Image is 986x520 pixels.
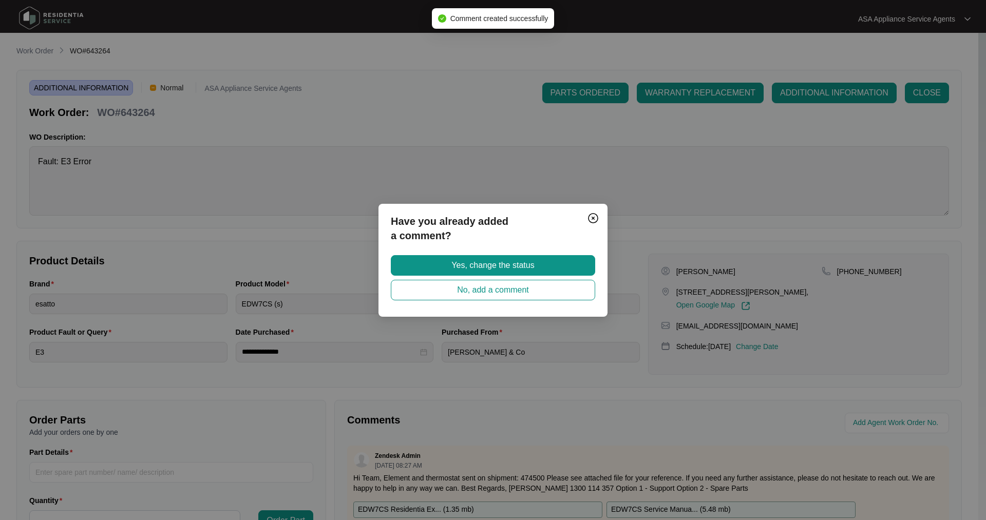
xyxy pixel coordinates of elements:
[450,14,548,23] span: Comment created successfully
[391,255,595,276] button: Yes, change the status
[587,212,599,224] img: closeCircle
[391,280,595,300] button: No, add a comment
[457,284,529,296] span: No, add a comment
[438,14,446,23] span: check-circle
[585,210,601,226] button: Close
[391,214,595,228] p: Have you already added
[391,228,595,243] p: a comment?
[451,259,534,272] span: Yes, change the status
